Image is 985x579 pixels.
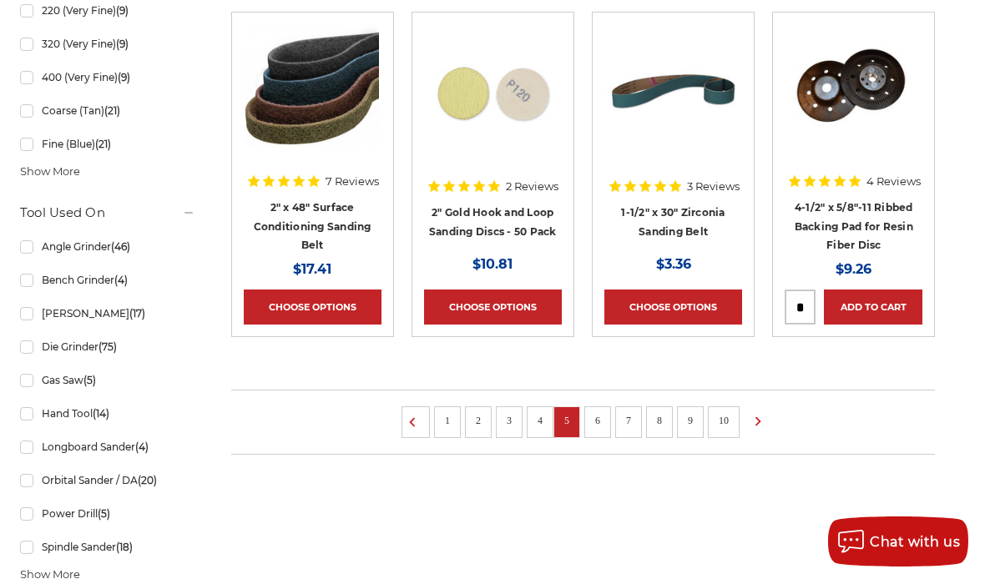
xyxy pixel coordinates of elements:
[713,411,735,430] a: 10
[116,541,133,553] span: (18)
[98,340,117,353] span: (75)
[293,261,331,277] span: $17.41
[506,181,558,192] span: 2 Reviews
[116,38,129,50] span: (9)
[83,374,96,386] span: (5)
[20,29,195,58] a: 320 (Very Fine)
[20,265,195,295] a: Bench Grinder
[135,441,149,453] span: (4)
[20,532,195,561] a: Spindle Sander
[245,24,379,158] img: 2"x48" Surface Conditioning Sanding Belts
[472,256,513,272] span: $10.81
[20,232,195,261] a: Angle Grinder
[604,24,742,162] a: 1-1/2" x 30" Sanding Belt - Zirconia
[244,24,381,162] a: 2"x48" Surface Conditioning Sanding Belts
[116,4,129,17] span: (9)
[114,274,128,286] span: (4)
[111,240,130,253] span: (46)
[424,289,562,325] a: Choose Options
[620,411,637,430] a: 7
[589,411,606,430] a: 6
[532,411,548,430] a: 4
[439,411,456,430] a: 1
[20,399,195,428] a: Hand Tool
[795,201,913,251] a: 4-1/2" x 5/8"-11 Ribbed Backing Pad for Resin Fiber Disc
[20,432,195,461] a: Longboard Sander
[20,164,80,180] span: Show More
[426,24,559,158] img: 2 inch hook loop sanding discs gold
[20,63,195,92] a: 400 (Very Fine)
[138,474,157,486] span: (20)
[20,203,195,223] h5: Tool Used On
[95,138,111,150] span: (21)
[651,411,668,430] a: 8
[20,499,195,528] a: Power Drill
[98,507,110,520] span: (5)
[326,176,379,187] span: 7 Reviews
[866,176,921,187] span: 4 Reviews
[501,411,518,430] a: 3
[93,407,109,420] span: (14)
[20,299,195,328] a: [PERSON_NAME]
[607,24,740,158] img: 1-1/2" x 30" Sanding Belt - Zirconia
[20,365,195,395] a: Gas Saw
[104,104,120,117] span: (21)
[254,201,371,251] a: 2" x 48" Surface Conditioning Sanding Belt
[118,71,130,83] span: (9)
[429,206,557,238] a: 2" Gold Hook and Loop Sanding Discs - 50 Pack
[870,534,960,550] span: Chat with us
[836,261,871,277] span: $9.26
[470,411,487,430] a: 2
[621,206,725,238] a: 1-1/2" x 30" Zirconia Sanding Belt
[828,516,968,566] button: Chat with us
[20,332,195,361] a: Die Grinder
[424,24,562,162] a: 2 inch hook loop sanding discs gold
[656,256,691,272] span: $3.36
[604,289,742,325] a: Choose Options
[129,307,145,320] span: (17)
[682,411,699,430] a: 9
[687,181,740,192] span: 3 Reviews
[824,289,922,325] a: Add to Cart
[20,466,195,495] a: Orbital Sander / DA
[558,411,575,430] a: 5
[20,129,195,159] a: Fine (Blue)
[20,96,195,125] a: Coarse (Tan)
[785,24,922,162] a: 4.5 inch ribbed thermo plastic resin fiber disc backing pad
[244,289,381,325] a: Choose Options
[786,24,921,158] img: 4.5 inch ribbed thermo plastic resin fiber disc backing pad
